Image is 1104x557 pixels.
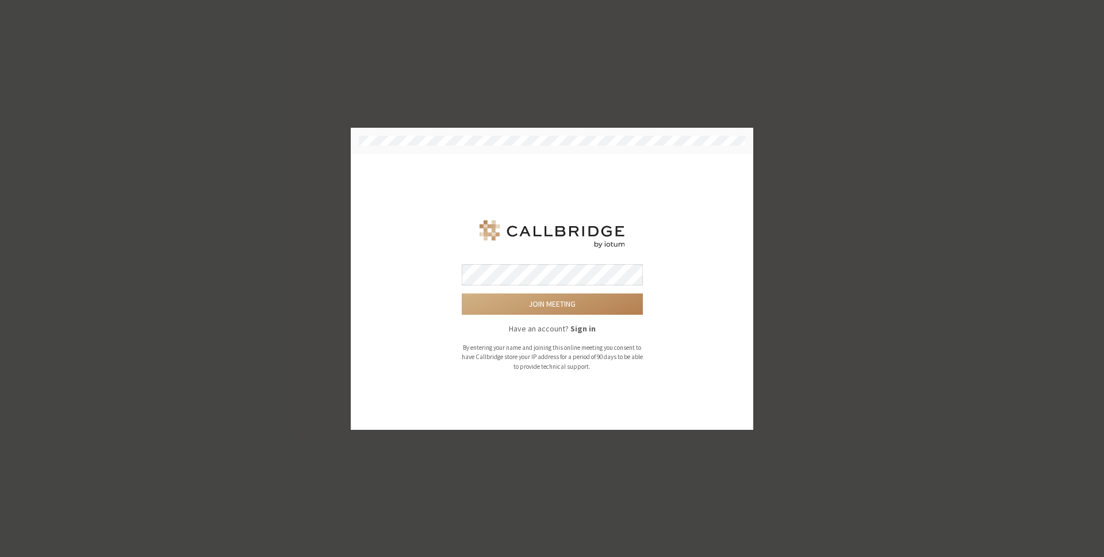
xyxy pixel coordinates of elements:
img: Iotum [477,220,627,248]
p: By entering your name and joining this online meeting you consent to have Callbridge store your I... [462,343,643,372]
button: Join meeting [462,293,643,315]
button: Sign in [570,323,596,335]
strong: Sign in [570,323,596,334]
p: Have an account? [462,323,643,335]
